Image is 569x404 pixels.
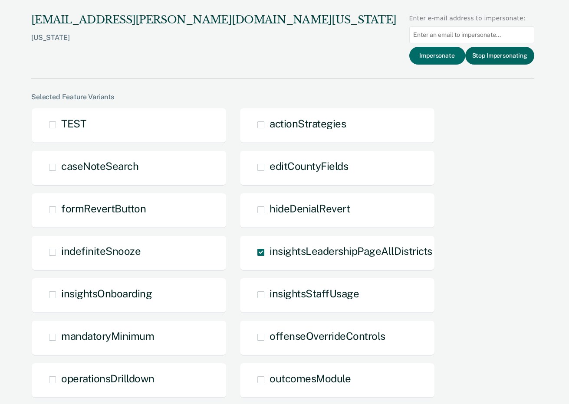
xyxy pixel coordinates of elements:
[31,33,396,55] div: [US_STATE]
[409,26,534,43] input: Enter an email to impersonate...
[465,47,534,65] button: Stop Impersonating
[270,202,350,215] span: hideDenialRevert
[31,93,534,101] div: Selected Feature Variants
[61,287,152,300] span: insightsOnboarding
[61,202,146,215] span: formRevertButton
[270,117,346,130] span: actionStrategies
[270,330,385,342] span: offenseOverrideControls
[270,372,351,384] span: outcomesModule
[409,47,465,65] button: Impersonate
[270,160,348,172] span: editCountyFields
[61,330,154,342] span: mandatoryMinimum
[61,160,138,172] span: caseNoteSearch
[31,14,396,26] div: [EMAIL_ADDRESS][PERSON_NAME][DOMAIN_NAME][US_STATE]
[61,372,155,384] span: operationsDrilldown
[270,287,359,300] span: insightsStaffUsage
[61,245,141,257] span: indefiniteSnooze
[270,245,432,257] span: insightsLeadershipPageAllDistricts
[61,117,86,130] span: TEST
[409,14,534,23] div: Enter e-mail address to impersonate:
